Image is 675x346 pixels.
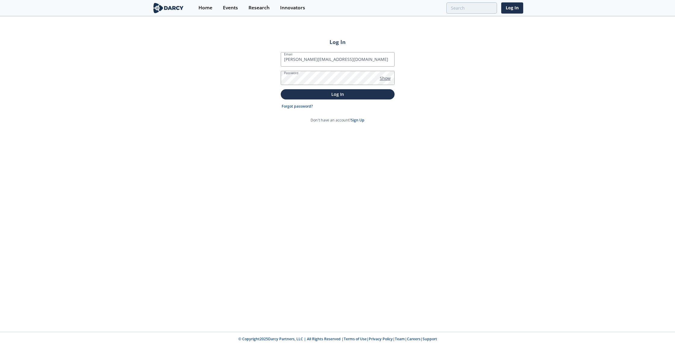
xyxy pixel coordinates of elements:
[501,2,523,14] a: Log In
[284,52,292,57] label: Email
[280,5,305,10] div: Innovators
[311,118,364,123] p: Don't have an account?
[281,89,395,99] button: Log In
[285,91,390,97] p: Log In
[407,336,420,341] a: Careers
[281,38,395,46] h2: Log In
[369,336,393,341] a: Privacy Policy
[344,336,367,341] a: Terms of Use
[198,5,212,10] div: Home
[282,104,313,109] a: Forgot password?
[351,118,364,123] a: Sign Up
[284,71,298,75] label: Password
[152,3,185,13] img: logo-wide.svg
[380,75,391,81] span: Show
[115,336,561,342] p: © Copyright 2025 Darcy Partners, LLC | All Rights Reserved | | | | |
[248,5,270,10] div: Research
[395,336,405,341] a: Team
[423,336,437,341] a: Support
[446,2,497,14] input: Advanced Search
[223,5,238,10] div: Events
